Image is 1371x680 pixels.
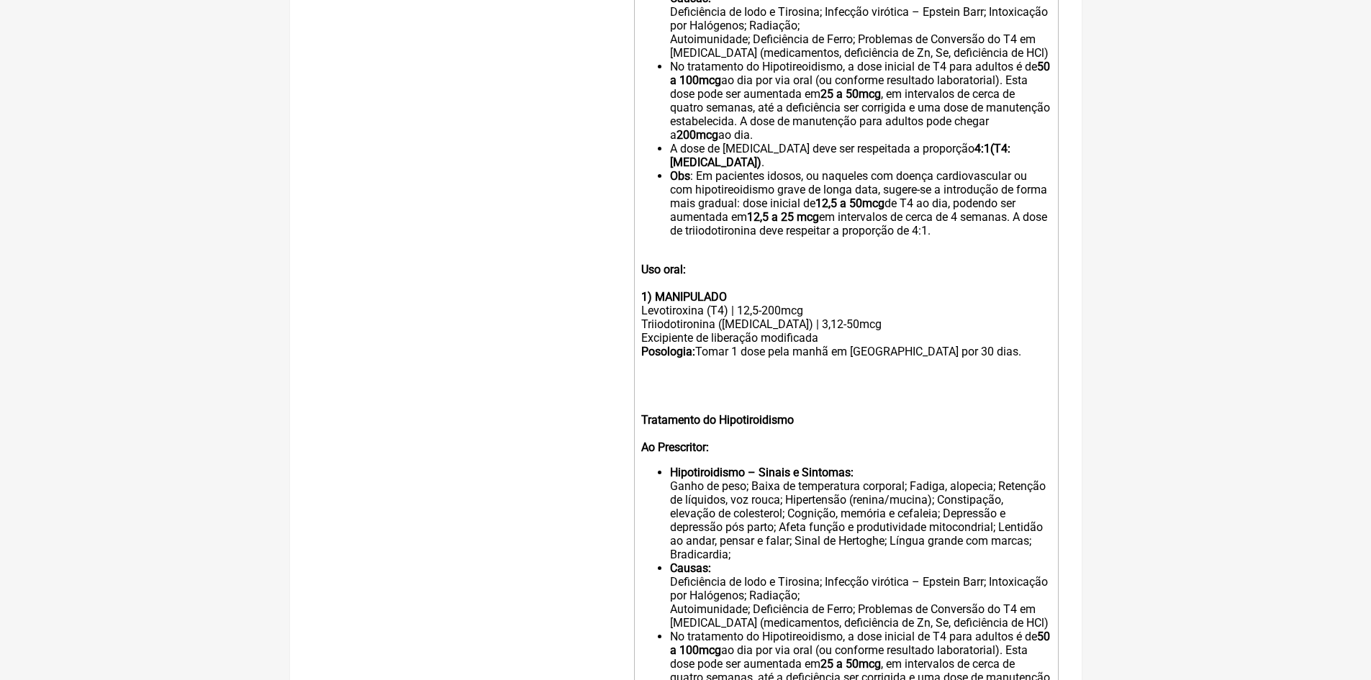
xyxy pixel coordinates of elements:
[670,169,1050,237] li: : Em pacientes idosos, ou naqueles com doença cardiovascular ou com hipotireoidismo grave de long...
[641,413,794,454] strong: Tratamento do Hipotiroidismo Ao Prescritor:
[641,290,727,304] strong: 1) MANIPULADO
[641,304,1050,413] div: Levotiroxina (T4) | 12,5-200mcg Triiodotironina ([MEDICAL_DATA]) | 3,12-50mcg Excipiente de liber...
[641,263,686,276] strong: Uso oral:
[670,169,690,183] strong: Obs
[747,210,819,224] strong: 12,5 a 25 mcg
[670,466,1050,561] li: Ganho de peso; Baixa de temperatura corporal; Fadiga, alopecia; Retenção de líquidos, voz rouca; ...
[670,142,1010,169] strong: 4:1(T4:[MEDICAL_DATA])
[670,142,1050,169] li: A dose de [MEDICAL_DATA] deve ser respeitada a proporção .
[677,128,718,142] strong: 200mcg
[641,345,695,358] strong: Posologia:
[670,561,1050,630] li: Deficiência de Iodo e Tirosina; Infecção virótica – Epstein Barr; Intoxicação por Halógenos; Radi...
[815,196,884,210] strong: 12,5 a 50mcg
[670,60,1050,87] strong: 50 a 100mcg
[670,630,1050,657] strong: 50 a 100mcg
[820,87,881,101] strong: 25 a 50mcg
[670,466,854,479] strong: Hipotiroidismo – Sinais e Sintomas:
[670,561,711,575] strong: Causas:
[670,60,1050,142] li: No tratamento do Hipotireoidismo, a dose inicial de T4 para adultos é de ao dia por via oral (ou ...
[820,657,881,671] strong: 25 a 50mcg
